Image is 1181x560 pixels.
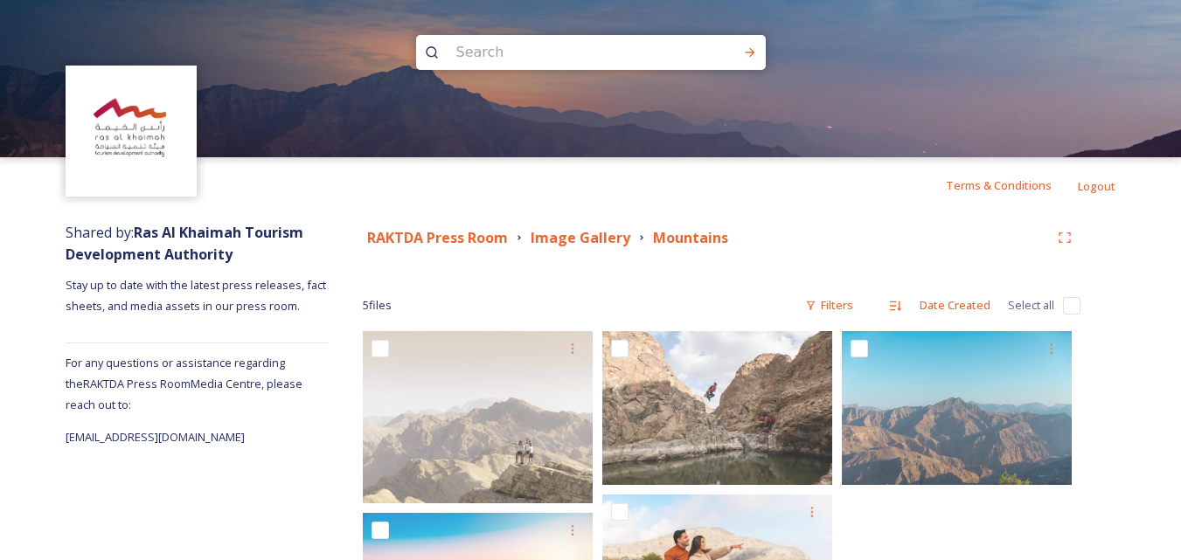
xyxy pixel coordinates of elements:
[66,355,302,412] span: For any questions or assistance regarding the RAKTDA Press Room Media Centre, please reach out to:
[448,33,687,72] input: Search
[66,277,329,314] span: Stay up to date with the latest press releases, fact sheets, and media assets in our press room.
[946,177,1052,193] span: Terms & Conditions
[367,228,508,247] strong: RAKTDA Press Room
[66,223,303,264] span: Shared by:
[842,331,1072,484] img: KM - Jebel Jais-4.jpg
[602,331,832,484] img: Wadi Shawka Ras Al Khaimah UAE.jpg
[796,288,862,322] div: Filters
[946,175,1078,196] a: Terms & Conditions
[911,288,999,322] div: Date Created
[363,331,593,503] img: RAK Mountain Trekking.jpg
[1078,178,1115,194] span: Logout
[68,68,195,195] img: Logo_RAKTDA_RGB-01.png
[653,228,728,247] strong: Mountains
[66,223,303,264] strong: Ras Al Khaimah Tourism Development Authority
[363,297,392,314] span: 5 file s
[1008,297,1054,314] span: Select all
[66,429,245,445] span: [EMAIL_ADDRESS][DOMAIN_NAME]
[531,228,630,247] strong: Image Gallery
